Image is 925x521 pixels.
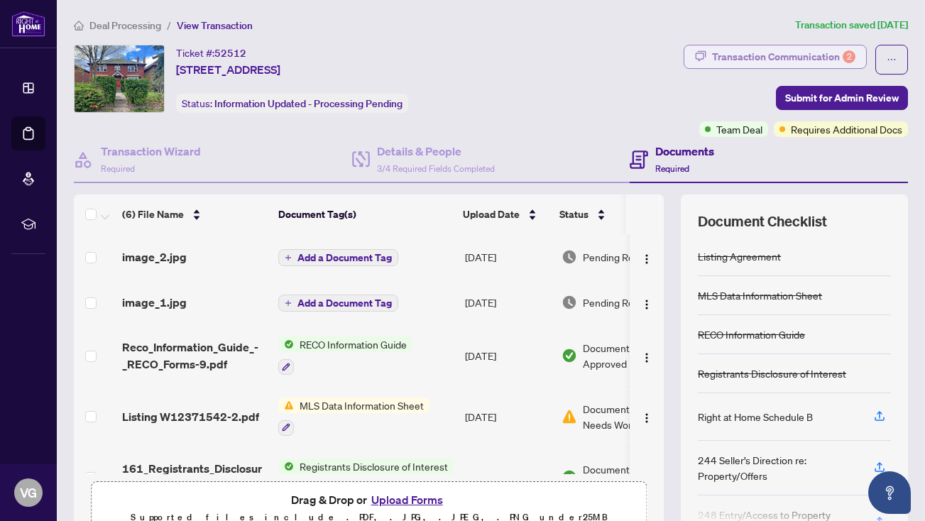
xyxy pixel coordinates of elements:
[635,344,658,367] button: Logo
[459,280,556,325] td: [DATE]
[583,249,654,265] span: Pending Review
[843,50,855,63] div: 2
[641,412,652,424] img: Logo
[698,287,822,303] div: MLS Data Information Sheet
[562,348,577,363] img: Document Status
[641,253,652,265] img: Logo
[641,473,652,485] img: Logo
[583,340,671,371] span: Document Approved
[554,194,674,234] th: Status
[167,17,171,33] li: /
[278,459,454,497] button: Status IconRegistrants Disclosure of Interest
[278,336,294,352] img: Status Icon
[278,397,294,413] img: Status Icon
[122,294,187,311] span: image_1.jpg
[176,61,280,78] span: [STREET_ADDRESS]
[297,253,392,263] span: Add a Document Tag
[698,409,813,424] div: Right at Home Schedule B
[377,163,495,174] span: 3/4 Required Fields Completed
[11,11,45,37] img: logo
[559,207,589,222] span: Status
[278,397,429,436] button: Status IconMLS Data Information Sheet
[698,212,827,231] span: Document Checklist
[635,466,658,488] button: Logo
[562,409,577,424] img: Document Status
[278,336,412,375] button: Status IconRECO Information Guide
[562,469,577,485] img: Document Status
[641,299,652,310] img: Logo
[635,291,658,314] button: Logo
[285,254,292,261] span: plus
[562,249,577,265] img: Document Status
[791,121,902,137] span: Requires Additional Docs
[20,483,37,503] span: VG
[75,45,164,112] img: IMG-W12371542_1.jpg
[285,300,292,307] span: plus
[278,248,398,267] button: Add a Document Tag
[122,339,267,373] span: Reco_Information_Guide_-_RECO_Forms-9.pdf
[641,352,652,363] img: Logo
[776,86,908,110] button: Submit for Admin Review
[214,47,246,60] span: 52512
[116,194,273,234] th: (6) File Name
[684,45,867,69] button: Transaction Communication2
[583,461,671,493] span: Document Approved
[785,87,899,109] span: Submit for Admin Review
[562,295,577,310] img: Document Status
[294,459,454,474] span: Registrants Disclosure of Interest
[698,248,781,264] div: Listing Agreement
[278,459,294,474] img: Status Icon
[459,234,556,280] td: [DATE]
[74,21,84,31] span: home
[459,447,556,508] td: [DATE]
[716,121,762,137] span: Team Deal
[635,246,658,268] button: Logo
[294,336,412,352] span: RECO Information Guide
[698,366,846,381] div: Registrants Disclosure of Interest
[583,401,657,432] span: Document Needs Work
[795,17,908,33] article: Transaction saved [DATE]
[297,298,392,308] span: Add a Document Tag
[291,490,447,509] span: Drag & Drop or
[176,45,246,61] div: Ticket #:
[457,194,554,234] th: Upload Date
[459,325,556,386] td: [DATE]
[122,460,267,494] span: 161_Registrants_Disclosure_of_Interest_-_Disposition_of_Property_-_PropTx-[PERSON_NAME] copy EXEC...
[698,327,805,342] div: RECO Information Guide
[177,19,253,32] span: View Transaction
[176,94,408,113] div: Status:
[122,207,184,222] span: (6) File Name
[463,207,520,222] span: Upload Date
[294,397,429,413] span: MLS Data Information Sheet
[367,490,447,509] button: Upload Forms
[377,143,495,160] h4: Details & People
[459,386,556,447] td: [DATE]
[655,163,689,174] span: Required
[89,19,161,32] span: Deal Processing
[712,45,855,68] div: Transaction Communication
[122,248,187,265] span: image_2.jpg
[214,97,403,110] span: Information Updated - Processing Pending
[101,163,135,174] span: Required
[655,143,714,160] h4: Documents
[278,294,398,312] button: Add a Document Tag
[122,408,259,425] span: Listing W12371542-2.pdf
[698,452,857,483] div: 244 Seller’s Direction re: Property/Offers
[278,295,398,312] button: Add a Document Tag
[273,194,457,234] th: Document Tag(s)
[583,295,654,310] span: Pending Review
[868,471,911,514] button: Open asap
[278,249,398,266] button: Add a Document Tag
[101,143,201,160] h4: Transaction Wizard
[635,405,658,428] button: Logo
[887,55,897,65] span: ellipsis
